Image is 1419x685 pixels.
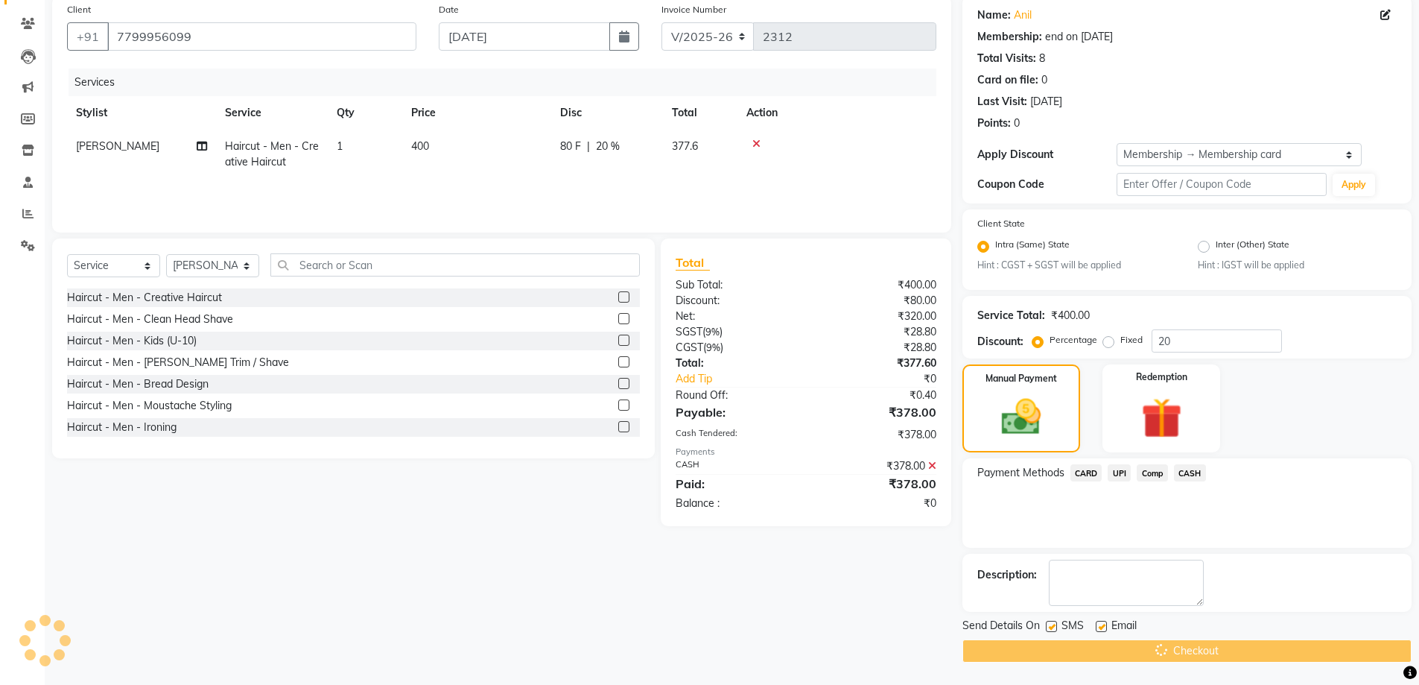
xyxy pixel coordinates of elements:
div: ₹0 [806,496,947,511]
span: 1 [337,139,343,153]
span: CGST [676,341,703,354]
span: 9% [705,326,720,338]
button: Apply [1333,174,1375,196]
div: ₹378.00 [806,403,947,421]
span: 20 % [596,139,620,154]
div: 0 [1014,116,1020,131]
div: Points: [977,116,1011,131]
label: Fixed [1120,333,1143,347]
div: Haircut - Men - Clean Head Shave [67,312,233,327]
div: Cash Tendered: [664,427,806,443]
button: +91 [67,22,109,51]
div: Net: [664,309,806,324]
div: ₹378.00 [806,475,947,493]
span: CARD [1070,464,1102,482]
div: Haircut - Men - Moustache Styling [67,398,232,414]
div: Name: [977,7,1011,23]
label: Invoice Number [661,3,726,16]
div: [DATE] [1030,94,1062,110]
div: 8 [1039,51,1045,66]
label: Date [439,3,459,16]
span: 377.6 [672,139,698,153]
div: Discount: [664,293,806,309]
label: Intra (Same) State [995,238,1070,256]
small: Hint : IGST will be applied [1198,259,1397,272]
div: ₹28.80 [806,340,947,356]
label: Percentage [1050,333,1097,347]
span: Comp [1137,464,1168,482]
div: Haircut - Men - [PERSON_NAME] Trim / Shave [67,355,289,370]
div: end on [DATE] [1045,29,1113,45]
div: Membership: [977,29,1042,45]
div: ₹378.00 [806,458,947,474]
div: Total: [664,356,806,371]
span: Send Details On [962,618,1040,637]
label: Inter (Other) State [1216,238,1289,256]
div: Balance : [664,496,806,511]
span: SMS [1061,618,1084,637]
label: Client State [977,217,1025,230]
span: [PERSON_NAME] [76,139,159,153]
img: _gift.svg [1128,393,1195,443]
th: Action [737,96,936,130]
th: Total [663,96,737,130]
div: ₹378.00 [806,427,947,443]
div: CASH [664,458,806,474]
div: Sub Total: [664,277,806,293]
div: Haircut - Men - Creative Haircut [67,290,222,306]
div: Payments [676,446,936,458]
div: ( ) [664,340,806,356]
span: CASH [1174,464,1206,482]
span: | [587,139,590,154]
div: Apply Discount [977,147,1117,162]
div: Haircut - Men - Kids (U-10) [67,333,197,349]
div: Payable: [664,403,806,421]
span: Payment Methods [977,465,1064,481]
span: Total [676,255,710,271]
div: Card on file: [977,72,1038,88]
input: Search by Name/Mobile/Email/Code [107,22,416,51]
div: ₹320.00 [806,309,947,324]
input: Enter Offer / Coupon Code [1117,173,1327,196]
span: UPI [1108,464,1131,482]
label: Manual Payment [985,372,1057,385]
label: Client [67,3,91,16]
small: Hint : CGST + SGST will be applied [977,259,1176,272]
div: ( ) [664,324,806,340]
div: ₹0 [830,371,947,387]
span: Haircut - Men - Creative Haircut [225,139,319,168]
div: ₹0.40 [806,388,947,403]
th: Stylist [67,96,216,130]
div: ₹80.00 [806,293,947,309]
div: Haircut - Men - Ironing [67,420,177,435]
span: 80 F [560,139,581,154]
div: Haircut - Men - Bread Design [67,376,209,392]
a: Anil [1014,7,1032,23]
span: Email [1111,618,1137,637]
th: Disc [551,96,663,130]
div: ₹377.60 [806,356,947,371]
div: Coupon Code [977,177,1117,192]
img: _cash.svg [989,394,1053,440]
span: 400 [411,139,429,153]
div: Description: [977,567,1037,583]
div: Services [69,69,947,96]
div: Round Off: [664,388,806,403]
div: 0 [1041,72,1047,88]
label: Redemption [1136,370,1187,384]
a: Add Tip [664,371,829,387]
span: 9% [706,341,720,353]
input: Search or Scan [270,253,640,277]
th: Price [402,96,551,130]
th: Qty [328,96,402,130]
div: Last Visit: [977,94,1027,110]
div: ₹400.00 [806,277,947,293]
div: Paid: [664,475,806,493]
span: SGST [676,325,702,338]
th: Service [216,96,328,130]
div: ₹400.00 [1051,308,1090,323]
div: Service Total: [977,308,1045,323]
div: Discount: [977,334,1023,350]
div: ₹28.80 [806,324,947,340]
div: Total Visits: [977,51,1036,66]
